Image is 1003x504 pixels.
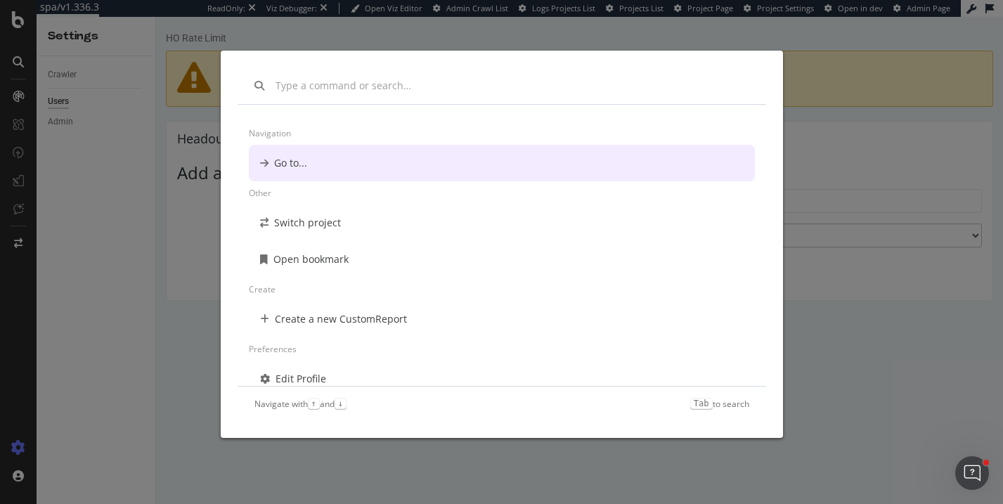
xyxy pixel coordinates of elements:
kbd: Tab [690,398,713,409]
p: Analysis already in progress. [21,66,826,78]
button: Email [131,177,138,189]
div: to search [690,398,749,410]
div: Open bookmark [273,252,349,266]
div: modal [221,51,783,438]
div: Go to... [274,156,307,170]
div: Navigate with and [254,398,347,410]
button: Save [405,241,439,262]
kbd: ↑ [308,398,320,409]
div: Create a new CustomReport [275,312,407,326]
kbd: ↓ [335,398,347,409]
button: Type [131,212,138,224]
div: HO Rate Limit [10,14,70,28]
strong: Owner [72,118,97,129]
input: Type a command or search… [276,79,749,93]
div: Preferences [249,337,755,361]
h4: Analyses on this project can't be launched. [21,45,826,59]
div: Create [249,278,755,301]
div: Edit Profile [276,372,326,386]
iframe: Intercom live chat [955,456,989,490]
div: Switch project [274,216,341,230]
label: Email [11,172,148,189]
label: Type [11,207,148,224]
h3: Add a New Collaborator [21,147,826,165]
h4: Headout [21,115,826,129]
div: Other [249,181,755,205]
div: Navigation [249,122,755,145]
